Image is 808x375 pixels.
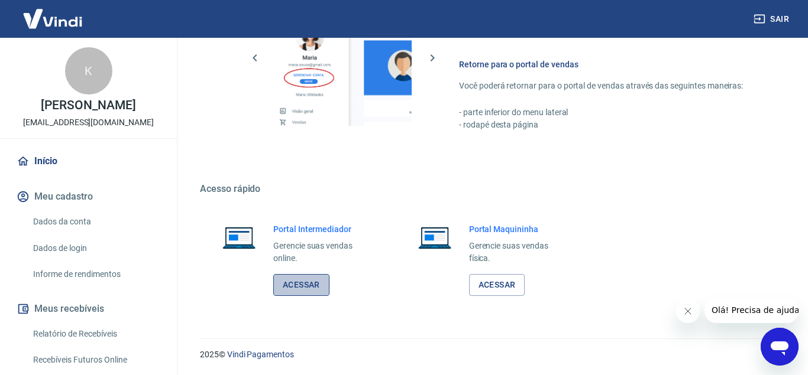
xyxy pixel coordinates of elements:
[469,223,570,235] h6: Portal Maquininha
[751,8,794,30] button: Sair
[14,1,91,37] img: Vindi
[214,223,264,252] img: Imagem de um notebook aberto
[200,183,780,195] h5: Acesso rápido
[676,299,700,323] iframe: Close message
[273,274,329,296] a: Acessar
[14,184,163,210] button: Meu cadastro
[459,58,751,70] h6: Retorne para o portal de vendas
[28,262,163,286] a: Informe de rendimentos
[704,297,799,323] iframe: Message from company
[761,328,799,366] iframe: Button to launch messaging window
[28,322,163,346] a: Relatório de Recebíveis
[23,116,154,129] p: [EMAIL_ADDRESS][DOMAIN_NAME]
[469,240,570,265] p: Gerencie suas vendas física.
[14,296,163,322] button: Meus recebíveis
[7,8,99,18] span: Olá! Precisa de ajuda?
[200,348,780,361] p: 2025 ©
[14,148,163,174] a: Início
[273,240,374,265] p: Gerencie suas vendas online.
[28,236,163,260] a: Dados de login
[65,47,112,94] div: K
[28,348,163,372] a: Recebíveis Futuros Online
[273,223,374,235] h6: Portal Intermediador
[41,99,135,112] p: [PERSON_NAME]
[227,350,294,359] a: Vindi Pagamentos
[459,106,751,119] p: - parte inferior do menu lateral
[28,210,163,234] a: Dados da conta
[459,80,751,92] p: Você poderá retornar para o portal de vendas através das seguintes maneiras:
[459,119,751,131] p: - rodapé desta página
[469,274,525,296] a: Acessar
[410,223,460,252] img: Imagem de um notebook aberto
